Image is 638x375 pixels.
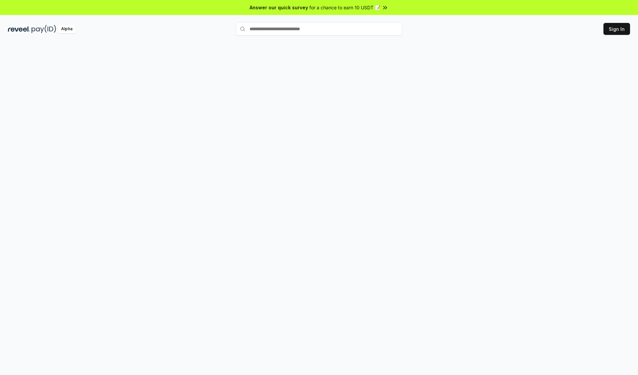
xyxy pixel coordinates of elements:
span: for a chance to earn 10 USDT 📝 [309,4,380,11]
div: Alpha [57,25,76,33]
img: pay_id [32,25,56,33]
button: Sign In [603,23,630,35]
img: reveel_dark [8,25,30,33]
span: Answer our quick survey [250,4,308,11]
